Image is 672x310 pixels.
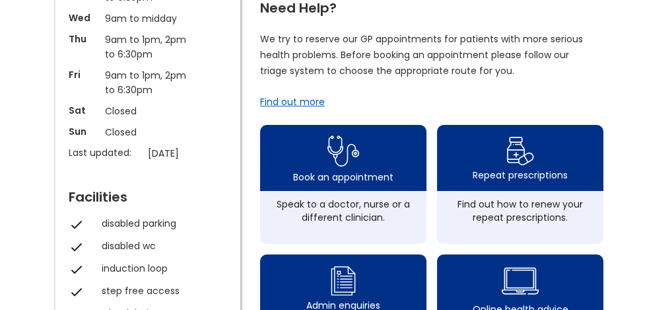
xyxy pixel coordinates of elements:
[260,31,584,79] p: We try to reserve our GP appointments for patients with more serious health problems. Before book...
[260,95,325,108] a: Find out more
[102,262,220,275] div: induction loop
[329,263,358,299] img: admin enquiry icon
[444,198,597,224] div: Find out how to renew your repeat prescriptions.
[506,134,535,169] img: repeat prescription icon
[69,32,98,46] p: Thu
[327,132,359,171] img: book appointment icon
[102,239,220,252] div: disabled wc
[102,284,220,297] div: step free access
[69,11,98,24] p: Wed
[148,146,234,161] p: [DATE]
[105,125,191,139] p: Closed
[105,68,191,97] p: 9am to 1pm, 2pm to 6:30pm
[437,125,603,244] a: repeat prescription iconRepeat prescriptionsFind out how to renew your repeat prescriptions.
[69,184,227,204] div: Facilities
[260,125,426,244] a: book appointment icon Book an appointmentSpeak to a doctor, nurse or a different clinician.
[267,198,420,224] div: Speak to a doctor, nurse or a different clinician.
[105,32,191,61] p: 9am to 1pm, 2pm to 6:30pm
[69,125,98,138] p: Sun
[293,171,393,184] div: Book an appointment
[69,104,98,117] p: Sat
[473,169,568,182] div: Repeat prescriptions
[105,11,191,26] p: 9am to midday
[69,146,141,159] p: Last updated:
[102,217,220,230] div: disabled parking
[502,259,539,303] img: health advice icon
[69,68,98,81] p: Fri
[105,104,191,118] p: Closed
